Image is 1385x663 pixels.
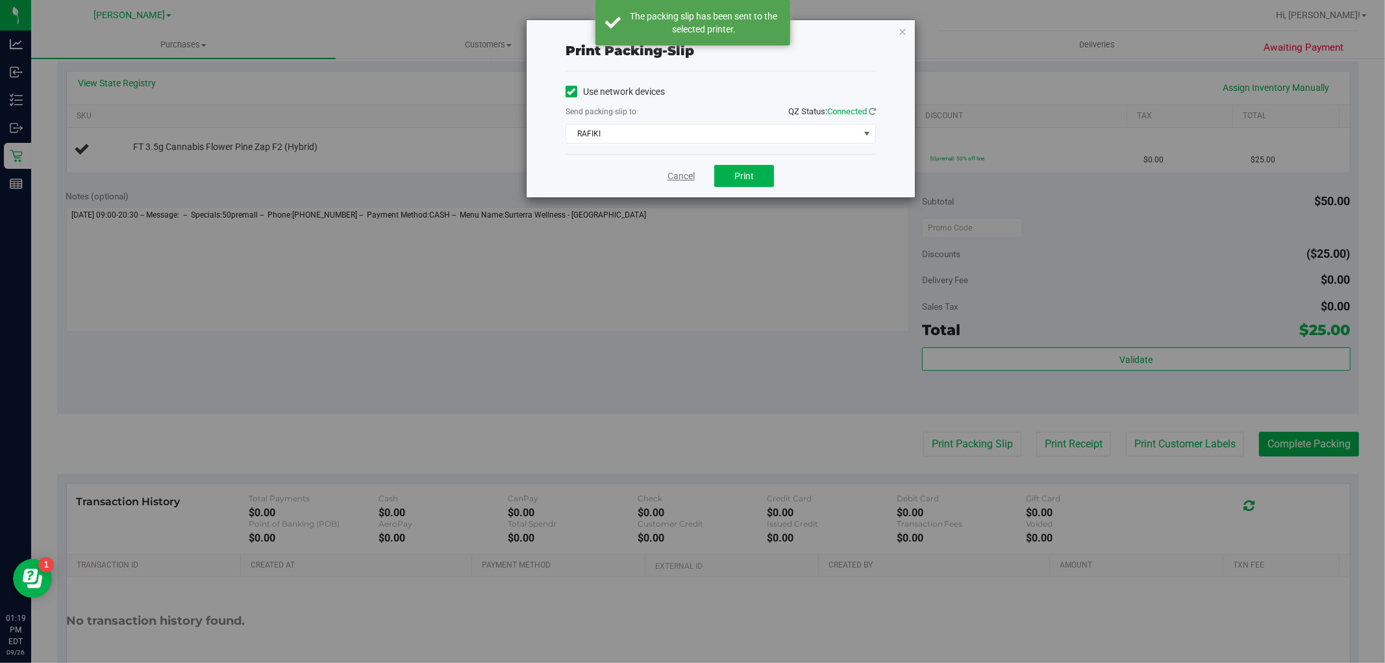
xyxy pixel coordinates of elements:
div: The packing slip has been sent to the selected printer. [628,10,780,36]
span: Connected [827,106,867,116]
span: Print [734,171,754,181]
button: Print [714,165,774,187]
label: Send packing-slip to: [566,106,638,118]
span: select [859,125,875,143]
a: Cancel [668,169,695,183]
iframe: Resource center [13,559,52,598]
span: QZ Status: [788,106,876,116]
span: Print packing-slip [566,43,694,58]
span: RAFIKI [566,125,859,143]
label: Use network devices [566,85,665,99]
iframe: Resource center unread badge [38,557,54,573]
